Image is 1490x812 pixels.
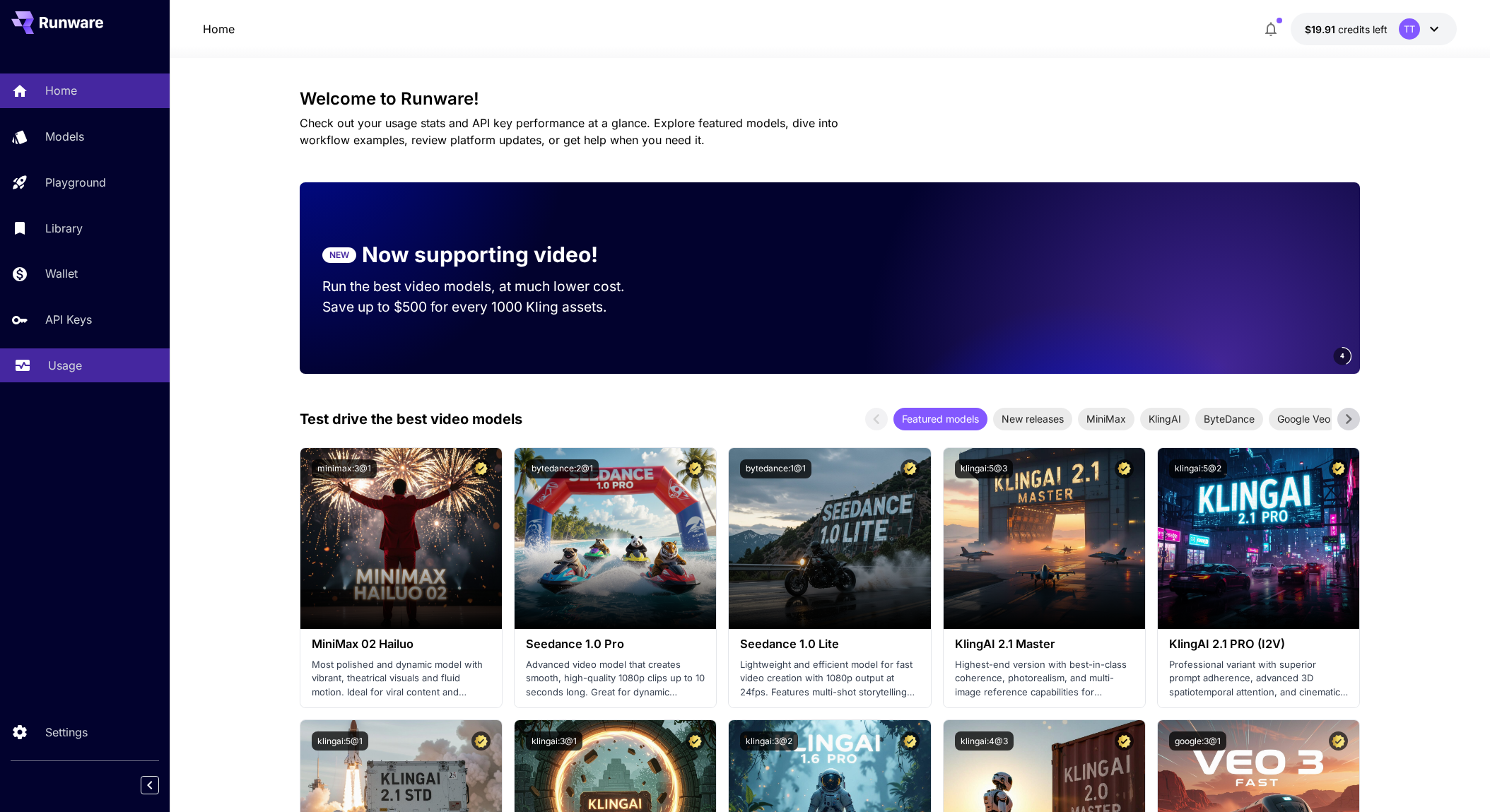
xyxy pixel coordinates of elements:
[1169,731,1226,751] button: google:3@1
[300,89,1360,109] h3: Welcome to Runware!
[901,731,920,751] button: Certified Model – Vetted for best performance and includes a commercial license.
[686,731,705,751] button: Certified Model – Vetted for best performance and includes a commercial license.
[300,116,838,147] span: Check out your usage stats and API key performance at a glance. Explore featured models, dive int...
[300,448,502,629] img: alt
[1078,411,1134,426] span: MiniMax
[1169,459,1227,478] button: klingai:5@2
[526,731,582,751] button: klingai:3@1
[1338,23,1388,35] span: credits left
[740,637,919,651] h3: Seedance 1.0 Lite
[1305,22,1388,37] div: $19.905
[1269,411,1339,426] span: Google Veo
[1291,13,1457,45] button: $19.905TT
[893,411,987,426] span: Featured models
[1399,18,1420,40] div: TT
[1269,408,1339,430] div: Google Veo
[471,731,491,751] button: Certified Model – Vetted for best performance and includes a commercial license.
[955,731,1014,751] button: klingai:4@3
[471,459,491,478] button: Certified Model – Vetted for best performance and includes a commercial license.
[893,408,987,430] div: Featured models
[526,637,705,651] h3: Seedance 1.0 Pro
[362,239,598,271] p: Now supporting video!
[1329,459,1348,478] button: Certified Model – Vetted for best performance and includes a commercial license.
[45,82,77,99] p: Home
[729,448,930,629] img: alt
[1329,731,1348,751] button: Certified Model – Vetted for best performance and includes a commercial license.
[526,658,705,700] p: Advanced video model that creates smooth, high-quality 1080p clips up to 10 seconds long. Great f...
[151,772,170,798] div: Collapse sidebar
[45,311,92,328] p: API Keys
[45,128,84,145] p: Models
[515,448,716,629] img: alt
[322,276,652,297] p: Run the best video models, at much lower cost.
[312,459,377,478] button: minimax:3@1
[312,637,491,651] h3: MiniMax 02 Hailuo
[993,411,1072,426] span: New releases
[1158,448,1359,629] img: alt
[1305,23,1338,35] span: $19.91
[740,731,798,751] button: klingai:3@2
[45,220,83,237] p: Library
[329,249,349,261] p: NEW
[955,637,1134,651] h3: KlingAI 2.1 Master
[48,357,82,374] p: Usage
[1140,408,1190,430] div: KlingAI
[955,658,1134,700] p: Highest-end version with best-in-class coherence, photorealism, and multi-image reference capabil...
[526,459,599,478] button: bytedance:2@1
[1078,408,1134,430] div: MiniMax
[740,658,919,700] p: Lightweight and efficient model for fast video creation with 1080p output at 24fps. Features mult...
[1115,459,1134,478] button: Certified Model – Vetted for best performance and includes a commercial license.
[955,459,1013,478] button: klingai:5@3
[1169,658,1348,700] p: Professional variant with superior prompt adherence, advanced 3D spatiotemporal attention, and ci...
[1340,351,1344,361] span: 4
[141,776,159,794] button: Collapse sidebar
[1140,411,1190,426] span: KlingAI
[944,448,1145,629] img: alt
[312,658,491,700] p: Most polished and dynamic model with vibrant, theatrical visuals and fluid motion. Ideal for vira...
[45,174,106,191] p: Playground
[203,20,235,37] nav: breadcrumb
[322,297,652,317] p: Save up to $500 for every 1000 Kling assets.
[740,459,811,478] button: bytedance:1@1
[300,408,522,430] p: Test drive the best video models
[993,408,1072,430] div: New releases
[1195,408,1263,430] div: ByteDance
[203,20,235,37] a: Home
[901,459,920,478] button: Certified Model – Vetted for best performance and includes a commercial license.
[1169,637,1348,651] h3: KlingAI 2.1 PRO (I2V)
[45,724,88,741] p: Settings
[1115,731,1134,751] button: Certified Model – Vetted for best performance and includes a commercial license.
[45,265,78,282] p: Wallet
[312,731,368,751] button: klingai:5@1
[1195,411,1263,426] span: ByteDance
[686,459,705,478] button: Certified Model – Vetted for best performance and includes a commercial license.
